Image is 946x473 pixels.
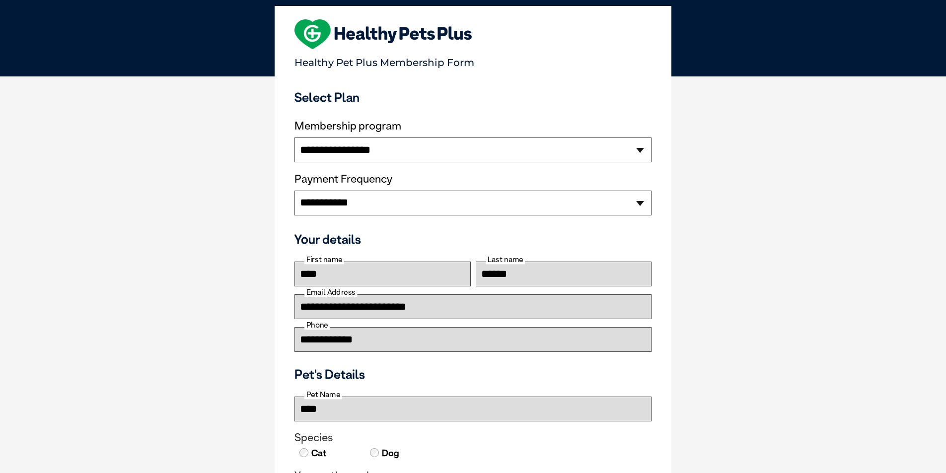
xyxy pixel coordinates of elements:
[294,431,652,444] legend: Species
[304,288,357,297] label: Email Address
[304,255,344,264] label: First name
[294,232,652,247] h3: Your details
[294,52,652,68] p: Healthy Pet Plus Membership Form
[291,367,655,382] h3: Pet's Details
[294,120,652,133] label: Membership program
[294,19,472,49] img: heart-shape-hpp-logo-large.png
[486,255,525,264] label: Last name
[294,173,392,186] label: Payment Frequency
[294,90,652,105] h3: Select Plan
[304,321,330,330] label: Phone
